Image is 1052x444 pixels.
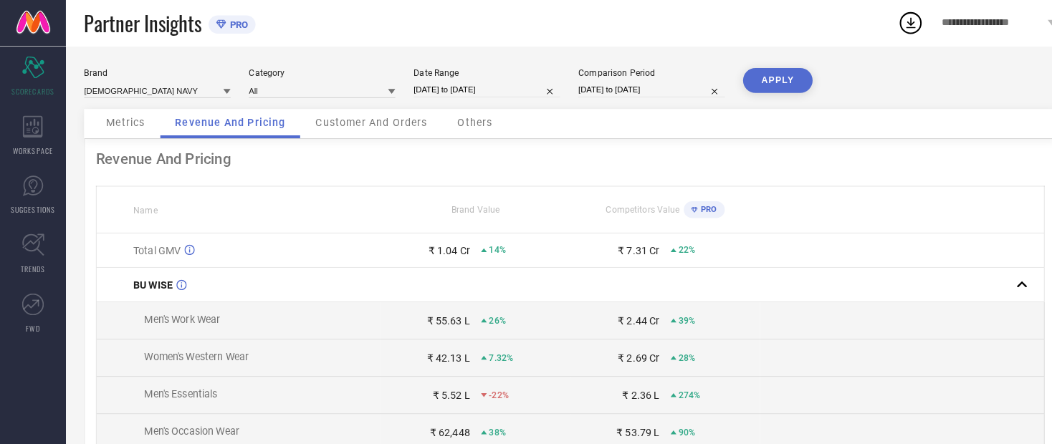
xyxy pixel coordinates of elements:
div: ₹ 2.36 L [609,382,646,393]
span: Competitors Value [593,201,666,211]
span: FWD [26,317,39,327]
span: 22% [664,241,681,251]
div: ₹ 53.79 L [603,418,646,430]
div: ₹ 2.44 Cr [605,309,646,320]
span: Name [130,202,154,212]
div: ₹ 55.63 L [418,309,460,320]
span: Women's Western Wear [141,344,244,355]
span: -22% [479,382,498,392]
span: Men's Work Wear [141,307,216,319]
span: Brand Value [442,201,489,211]
div: Date Range [405,67,548,77]
span: PRO [221,19,243,30]
span: PRO [683,201,702,211]
span: Men's Essentials [141,380,213,392]
span: 274% [664,382,686,392]
span: Revenue And Pricing [171,115,279,126]
input: Select date range [405,81,548,96]
span: WORKSPACE [13,143,52,153]
span: Total GMV [130,240,177,251]
span: BU WISE [130,274,169,285]
div: Brand [82,67,226,77]
div: Comparison Period [566,67,709,77]
input: Select comparison period [566,81,709,96]
span: Others [448,115,482,126]
div: ₹ 42.13 L [418,345,460,357]
div: ₹ 5.52 L [424,382,460,393]
div: ₹ 62,448 [421,418,460,430]
div: Open download list [879,10,904,36]
div: ₹ 1.04 Cr [419,240,460,251]
button: APPLY [727,67,795,92]
span: Men's Occasion Wear [141,417,234,428]
div: Revenue And Pricing [94,148,1023,165]
span: 38% [479,419,495,429]
div: ₹ 2.69 Cr [605,345,646,357]
span: Customer And Orders [309,115,419,126]
span: 26% [479,309,495,319]
span: 90% [664,419,681,429]
span: SUGGESTIONS [11,201,54,211]
span: 14% [479,241,495,251]
span: TRENDS [20,259,44,269]
span: Metrics [104,115,142,126]
span: 28% [664,346,681,356]
div: ₹ 7.31 Cr [605,240,646,251]
span: SCORECARDS [11,85,54,95]
div: Category [244,67,387,77]
span: 7.32% [479,346,502,356]
span: Partner Insights [82,9,197,38]
span: 39% [664,309,681,319]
